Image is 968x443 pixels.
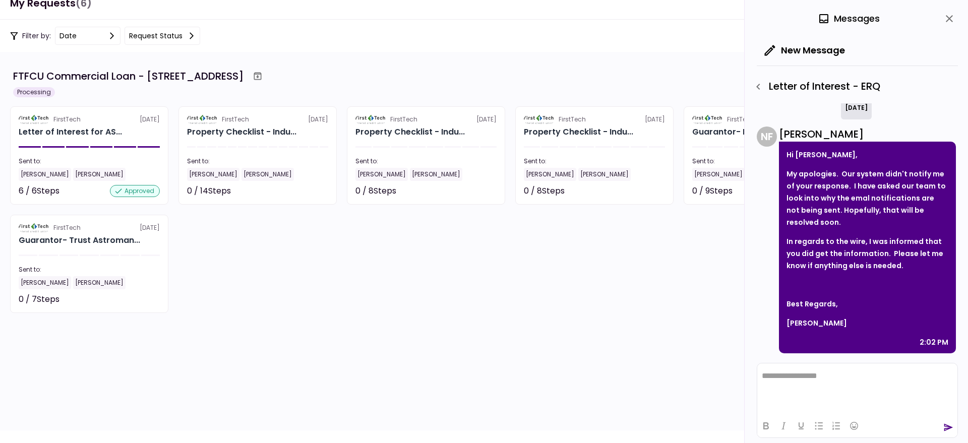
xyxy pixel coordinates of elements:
div: 6 / 6 Steps [19,185,59,197]
div: 0 / 9 Steps [692,185,733,197]
div: [PERSON_NAME] [355,168,408,181]
div: Letter of Interest - ERQ [750,78,958,95]
div: [PERSON_NAME] [73,276,126,289]
div: Not started [114,293,160,305]
button: Italic [775,419,792,433]
button: Numbered list [828,419,845,433]
div: FirstTech [53,223,81,232]
button: Underline [793,419,810,433]
div: Guarantor- Individual Andrew Stroman [692,126,807,138]
div: 0 / 8 Steps [355,185,396,197]
p: My apologies. Our system didn't notify me of your response. I have asked our team to look into wh... [786,168,948,228]
div: Processing [13,87,55,97]
div: Sent to: [187,157,328,166]
div: Not started [620,185,665,197]
div: Property Checklist - Industrial 175 West 3450 South [524,126,633,138]
div: [DATE] [19,223,160,232]
div: FirstTech [390,115,417,124]
div: [PERSON_NAME] [779,126,956,142]
p: [PERSON_NAME] [786,317,948,329]
p: In regards to the wire, I was informed that you did get the information. Please let me know if an... [786,235,948,272]
button: Archive workflow [249,67,267,85]
div: 0 / 7 Steps [19,293,59,305]
div: [PERSON_NAME] [19,276,71,289]
img: Partner logo [524,115,555,124]
div: [PERSON_NAME] [73,168,126,181]
div: 0 / 14 Steps [187,185,231,197]
button: date [55,27,120,45]
div: FirstTech [727,115,754,124]
button: New Message [757,37,853,64]
div: FirstTech [53,115,81,124]
div: Sent to: [19,265,160,274]
div: [PERSON_NAME] [19,168,71,181]
img: Partner logo [692,115,723,124]
div: [PERSON_NAME] [241,168,294,181]
img: Partner logo [19,223,49,232]
button: Bold [757,419,774,433]
img: Partner logo [355,115,386,124]
button: Emojis [845,419,863,433]
div: [PERSON_NAME] [692,168,745,181]
div: Letter of Interest for ASTRO PROPERTIES LLC 1650 S Carbon Ave Price UT [19,126,122,138]
img: Partner logo [187,115,218,124]
div: [DATE] [841,96,872,119]
p: Hi [PERSON_NAME], [786,149,948,161]
img: Partner logo [19,115,49,124]
div: approved [110,185,160,197]
div: Property Checklist - Industrial 1650 S Carbon Ave [187,126,296,138]
div: Sent to: [524,157,665,166]
div: [DATE] [187,115,328,124]
button: send [943,422,953,432]
div: Messages [818,11,880,26]
div: [DATE] [524,115,665,124]
div: [DATE] [692,115,833,124]
div: Sent to: [355,157,497,166]
div: N F [757,126,777,147]
div: [PERSON_NAME] [410,168,462,181]
div: [DATE] [355,115,497,124]
div: 0 / 8 Steps [524,185,565,197]
div: [PERSON_NAME] [578,168,631,181]
div: FirstTech [222,115,249,124]
div: 2:02 PM [920,336,948,348]
div: [DATE] [19,115,160,124]
div: [PERSON_NAME] [187,168,239,181]
div: date [59,30,77,41]
iframe: Rich Text Area [757,363,957,414]
div: Not started [283,185,328,197]
div: Not started [451,185,497,197]
div: Property Checklist - Industrial 155 West 200 South [355,126,465,138]
div: [PERSON_NAME] [524,168,576,181]
div: FTFCU Commercial Loan - [STREET_ADDRESS] [13,69,244,84]
p: Best Regards, [786,298,948,310]
div: Filter by: [10,27,200,45]
button: Bullet list [810,419,827,433]
div: Sent to: [19,157,160,166]
div: Sent to: [692,157,833,166]
button: close [941,10,958,27]
div: Guarantor- Trust Astroman Irrevocable Trust [19,234,140,246]
div: FirstTech [559,115,586,124]
button: Request status [125,27,200,45]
